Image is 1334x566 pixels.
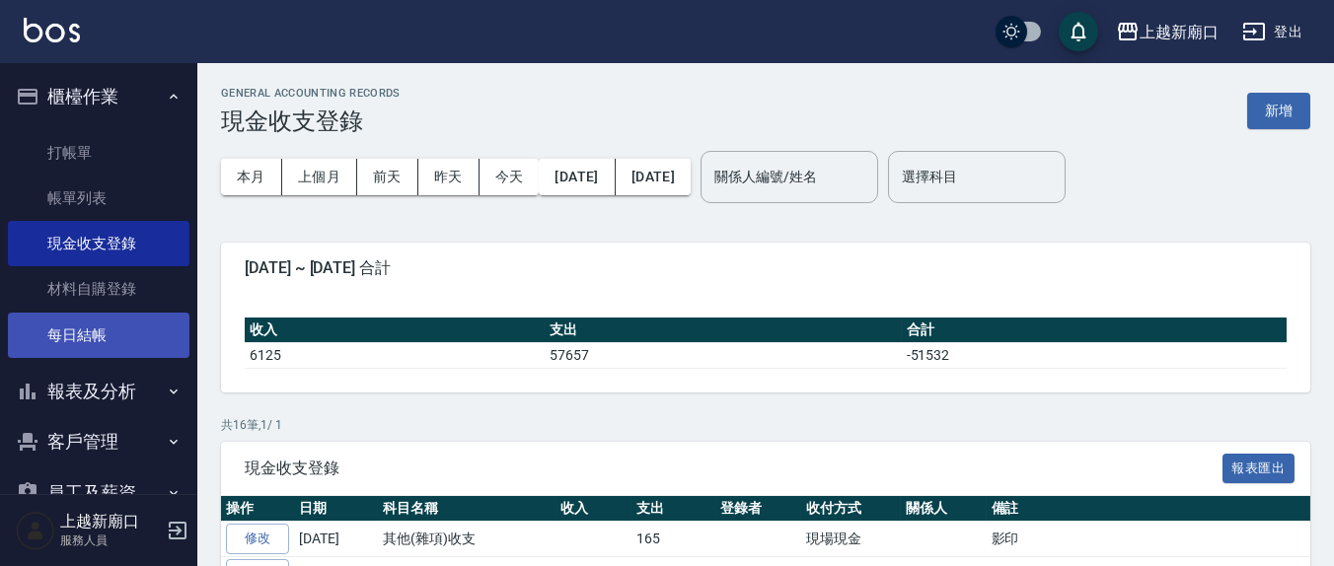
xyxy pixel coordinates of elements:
td: 現場現金 [801,522,901,557]
button: 報表及分析 [8,366,189,417]
button: 前天 [357,159,418,195]
p: 服務人員 [60,531,161,549]
th: 科目名稱 [378,496,556,522]
td: 6125 [245,342,545,368]
button: 員工及薪資 [8,467,189,519]
button: [DATE] [616,159,691,195]
td: 165 [631,522,715,557]
h3: 現金收支登錄 [221,107,401,135]
th: 收入 [245,318,545,343]
a: 現金收支登錄 [8,221,189,266]
h5: 上越新廟口 [60,512,161,531]
img: Person [16,511,55,550]
th: 操作 [221,496,294,522]
button: 本月 [221,159,282,195]
button: 昨天 [418,159,480,195]
th: 收付方式 [801,496,901,522]
h2: GENERAL ACCOUNTING RECORDS [221,87,401,100]
span: 現金收支登錄 [245,459,1223,478]
th: 支出 [545,318,902,343]
span: [DATE] ~ [DATE] 合計 [245,258,1287,278]
td: 57657 [545,342,902,368]
a: 帳單列表 [8,176,189,221]
button: 報表匯出 [1223,454,1296,484]
button: 客戶管理 [8,416,189,467]
button: 新增 [1247,93,1310,129]
button: save [1059,12,1098,51]
th: 登錄者 [715,496,801,522]
th: 支出 [631,496,715,522]
td: -51532 [902,342,1287,368]
button: 登出 [1234,14,1310,50]
button: 上個月 [282,159,357,195]
button: 上越新廟口 [1108,12,1226,52]
a: 報表匯出 [1223,458,1296,476]
a: 修改 [226,524,289,554]
img: Logo [24,18,80,42]
a: 打帳單 [8,130,189,176]
th: 收入 [556,496,631,522]
th: 關係人 [901,496,987,522]
button: 今天 [480,159,540,195]
td: [DATE] [294,522,378,557]
a: 材料自購登錄 [8,266,189,312]
td: 其他(雜項)收支 [378,522,556,557]
a: 每日結帳 [8,313,189,358]
th: 日期 [294,496,378,522]
button: 櫃檯作業 [8,71,189,122]
a: 新增 [1247,101,1310,119]
p: 共 16 筆, 1 / 1 [221,416,1310,434]
div: 上越新廟口 [1140,20,1219,44]
th: 合計 [902,318,1287,343]
button: [DATE] [539,159,615,195]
